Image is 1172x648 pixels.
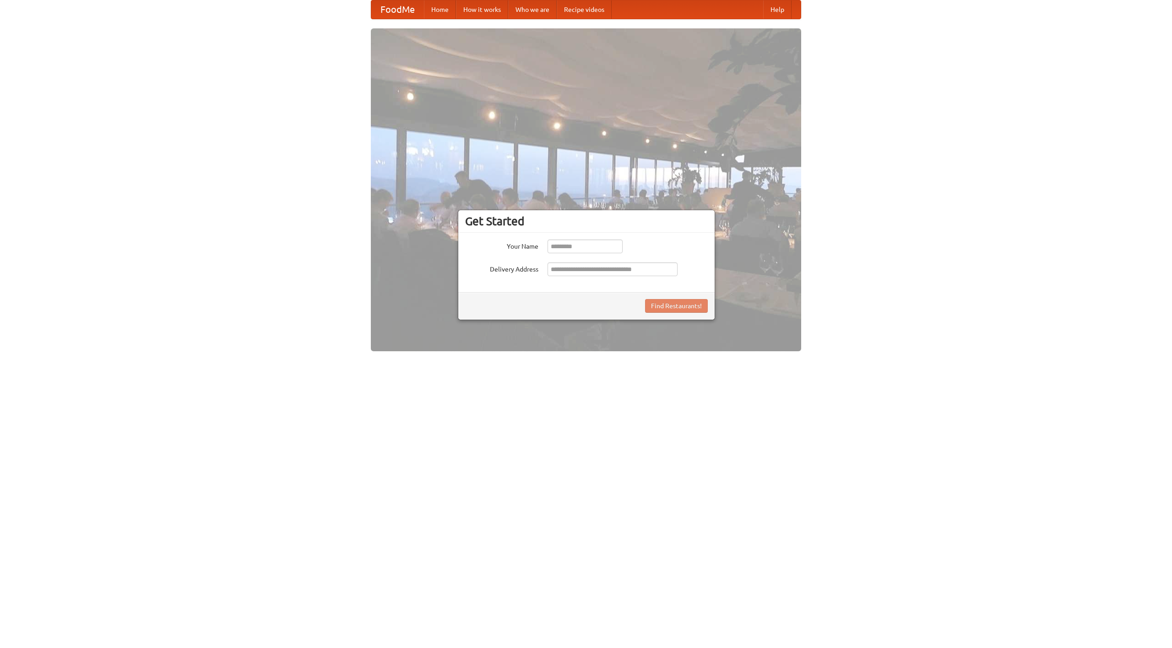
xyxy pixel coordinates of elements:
h3: Get Started [465,214,708,228]
label: Your Name [465,240,538,251]
a: Recipe videos [557,0,612,19]
a: Help [763,0,792,19]
button: Find Restaurants! [645,299,708,313]
label: Delivery Address [465,262,538,274]
a: FoodMe [371,0,424,19]
a: How it works [456,0,508,19]
a: Home [424,0,456,19]
a: Who we are [508,0,557,19]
